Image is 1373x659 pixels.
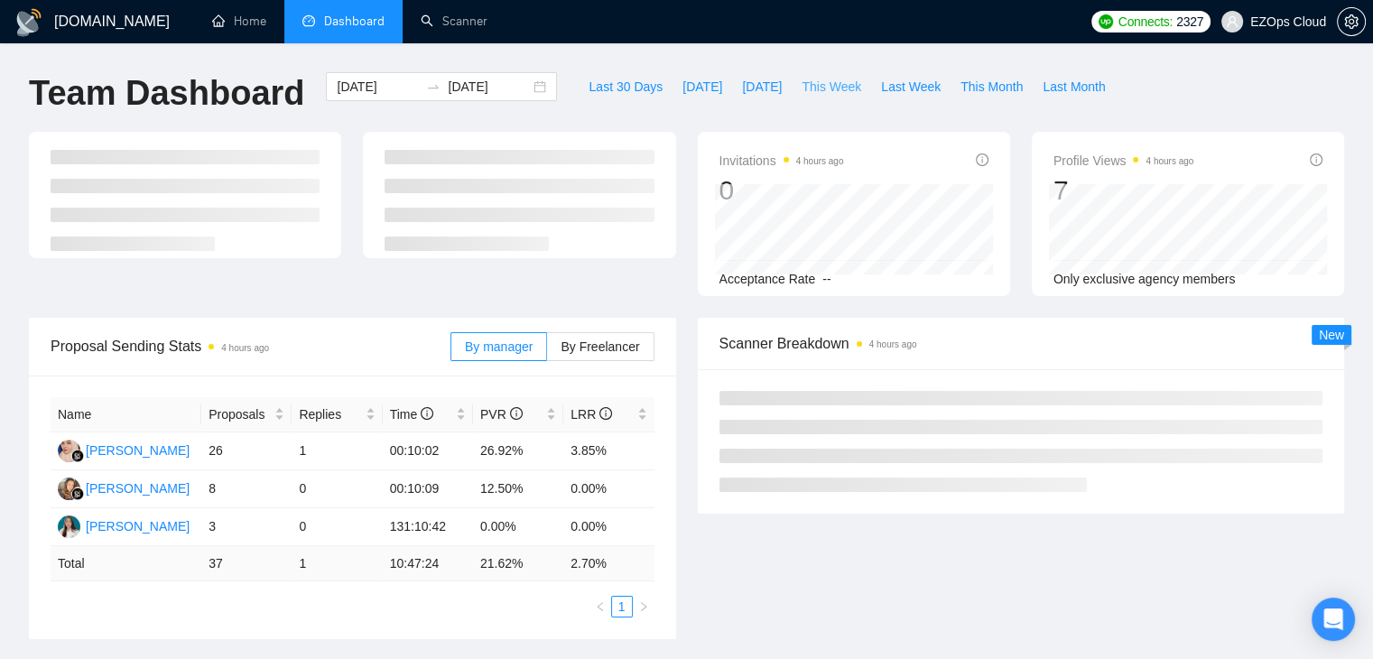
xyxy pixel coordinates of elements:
[51,335,450,357] span: Proposal Sending Stats
[1176,12,1203,32] span: 2327
[732,72,792,101] button: [DATE]
[871,72,951,101] button: Last Week
[465,339,533,354] span: By manager
[563,470,654,508] td: 0.00%
[796,156,844,166] time: 4 hours ago
[86,516,190,536] div: [PERSON_NAME]
[201,508,292,546] td: 3
[86,441,190,460] div: [PERSON_NAME]
[1033,72,1115,101] button: Last Month
[86,478,190,498] div: [PERSON_NAME]
[292,397,382,432] th: Replies
[426,79,441,94] span: swap-right
[473,546,563,581] td: 21.62 %
[571,407,612,422] span: LRR
[719,173,844,208] div: 0
[473,508,563,546] td: 0.00%
[792,72,871,101] button: This Week
[421,14,487,29] a: searchScanner
[719,272,816,286] span: Acceptance Rate
[480,407,523,422] span: PVR
[302,14,315,27] span: dashboard
[51,397,201,432] th: Name
[612,597,632,617] a: 1
[292,546,382,581] td: 1
[71,450,84,462] img: gigradar-bm.png
[58,440,80,462] img: AJ
[201,470,292,508] td: 8
[1337,14,1366,29] a: setting
[742,77,782,97] span: [DATE]
[595,601,606,612] span: left
[1312,598,1355,641] div: Open Intercom Messenger
[299,404,361,424] span: Replies
[1053,173,1194,208] div: 7
[633,596,654,617] button: right
[822,272,830,286] span: --
[473,432,563,470] td: 26.92%
[58,518,190,533] a: TA[PERSON_NAME]
[421,407,433,420] span: info-circle
[71,487,84,500] img: gigradar-bm.png
[212,14,266,29] a: homeHome
[390,407,433,422] span: Time
[1319,328,1344,342] span: New
[383,470,473,508] td: 00:10:09
[383,546,473,581] td: 10:47:24
[510,407,523,420] span: info-circle
[563,546,654,581] td: 2.70 %
[292,508,382,546] td: 0
[563,432,654,470] td: 3.85%
[58,478,80,500] img: NK
[1118,12,1173,32] span: Connects:
[561,339,639,354] span: By Freelancer
[802,77,861,97] span: This Week
[589,77,663,97] span: Last 30 Days
[633,596,654,617] li: Next Page
[881,77,941,97] span: Last Week
[682,77,722,97] span: [DATE]
[292,470,382,508] td: 0
[563,508,654,546] td: 0.00%
[1146,156,1193,166] time: 4 hours ago
[58,515,80,538] img: TA
[611,596,633,617] li: 1
[1099,14,1113,29] img: upwork-logo.png
[426,79,441,94] span: to
[719,150,844,172] span: Invitations
[51,546,201,581] td: Total
[473,470,563,508] td: 12.50%
[448,77,530,97] input: End date
[1053,272,1236,286] span: Only exclusive agency members
[1310,153,1322,166] span: info-circle
[14,8,43,37] img: logo
[383,432,473,470] td: 00:10:02
[201,546,292,581] td: 37
[292,432,382,470] td: 1
[1226,15,1238,28] span: user
[209,404,271,424] span: Proposals
[951,72,1033,101] button: This Month
[58,442,190,457] a: AJ[PERSON_NAME]
[58,480,190,495] a: NK[PERSON_NAME]
[589,596,611,617] button: left
[324,14,385,29] span: Dashboard
[1337,7,1366,36] button: setting
[201,397,292,432] th: Proposals
[976,153,988,166] span: info-circle
[383,508,473,546] td: 131:10:42
[599,407,612,420] span: info-circle
[1053,150,1194,172] span: Profile Views
[1338,14,1365,29] span: setting
[673,72,732,101] button: [DATE]
[960,77,1023,97] span: This Month
[221,343,269,353] time: 4 hours ago
[589,596,611,617] li: Previous Page
[1043,77,1105,97] span: Last Month
[869,339,917,349] time: 4 hours ago
[337,77,419,97] input: Start date
[579,72,673,101] button: Last 30 Days
[719,332,1323,355] span: Scanner Breakdown
[29,72,304,115] h1: Team Dashboard
[201,432,292,470] td: 26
